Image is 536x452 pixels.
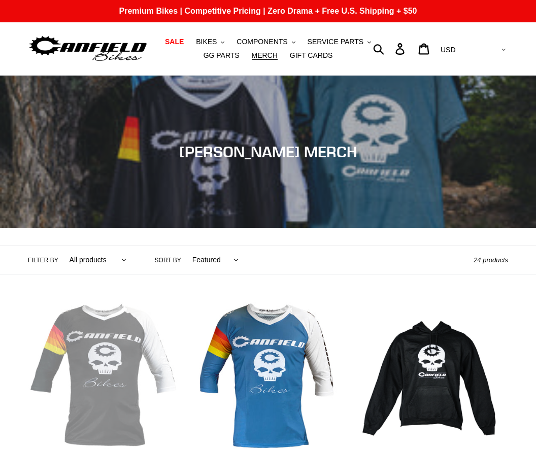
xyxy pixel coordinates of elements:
[160,35,189,49] a: SALE
[198,49,245,62] a: GG PARTS
[196,38,217,46] span: BIKES
[237,38,287,46] span: COMPONENTS
[285,49,338,62] a: GIFT CARDS
[290,51,333,60] span: GIFT CARDS
[28,33,148,63] img: Canfield Bikes
[28,256,58,265] label: Filter by
[179,143,357,161] span: [PERSON_NAME] MERCH
[231,35,300,49] button: COMPONENTS
[204,51,240,60] span: GG PARTS
[303,35,376,49] button: SERVICE PARTS
[474,256,508,264] span: 24 products
[191,35,229,49] button: BIKES
[308,38,363,46] span: SERVICE PARTS
[252,51,278,60] span: MERCH
[165,38,184,46] span: SALE
[247,49,283,62] a: MERCH
[155,256,181,265] label: Sort by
